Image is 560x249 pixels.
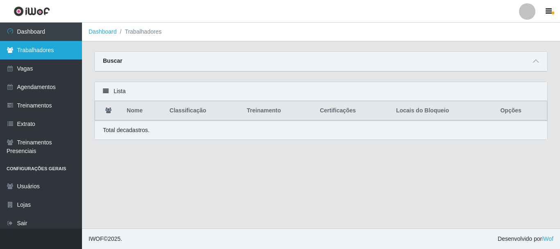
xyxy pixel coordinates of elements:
a: Dashboard [89,28,117,35]
strong: Buscar [103,57,122,64]
span: Desenvolvido por [498,235,553,243]
li: Trabalhadores [117,27,162,36]
th: Locais do Bloqueio [391,101,495,121]
div: Lista [95,82,547,101]
p: Total de cadastros. [103,126,150,135]
th: Nome [122,101,164,121]
span: IWOF [89,235,104,242]
img: CoreUI Logo [14,6,50,16]
th: Treinamento [242,101,315,121]
th: Opções [495,101,547,121]
nav: breadcrumb [82,23,560,41]
span: © 2025 . [89,235,122,243]
th: Classificação [165,101,242,121]
th: Certificações [315,101,391,121]
a: iWof [542,235,553,242]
